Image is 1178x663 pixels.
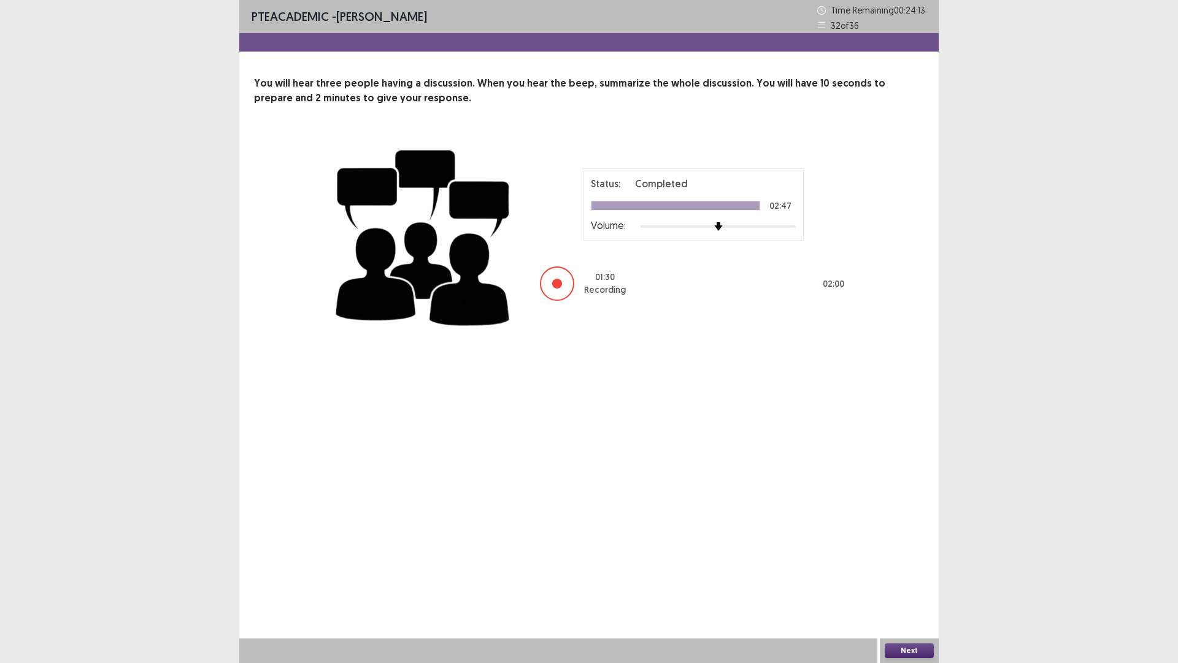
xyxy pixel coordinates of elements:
button: Next [885,643,934,658]
p: 01 : 30 [595,271,615,284]
img: arrow-thumb [714,222,723,231]
p: Recording [584,284,626,297]
span: PTE academic [252,9,329,24]
p: 02 : 00 [823,277,844,290]
img: group-discussion [331,135,515,336]
p: You will hear three people having a discussion. When you hear the beep, summarize the whole discu... [254,76,924,106]
p: Completed [635,176,688,191]
p: 02:47 [769,201,791,210]
p: Status: [591,176,620,191]
p: Time Remaining 00 : 24 : 13 [831,4,926,17]
p: 32 of 36 [831,19,859,32]
p: - [PERSON_NAME] [252,7,427,26]
p: Volume: [591,218,626,233]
